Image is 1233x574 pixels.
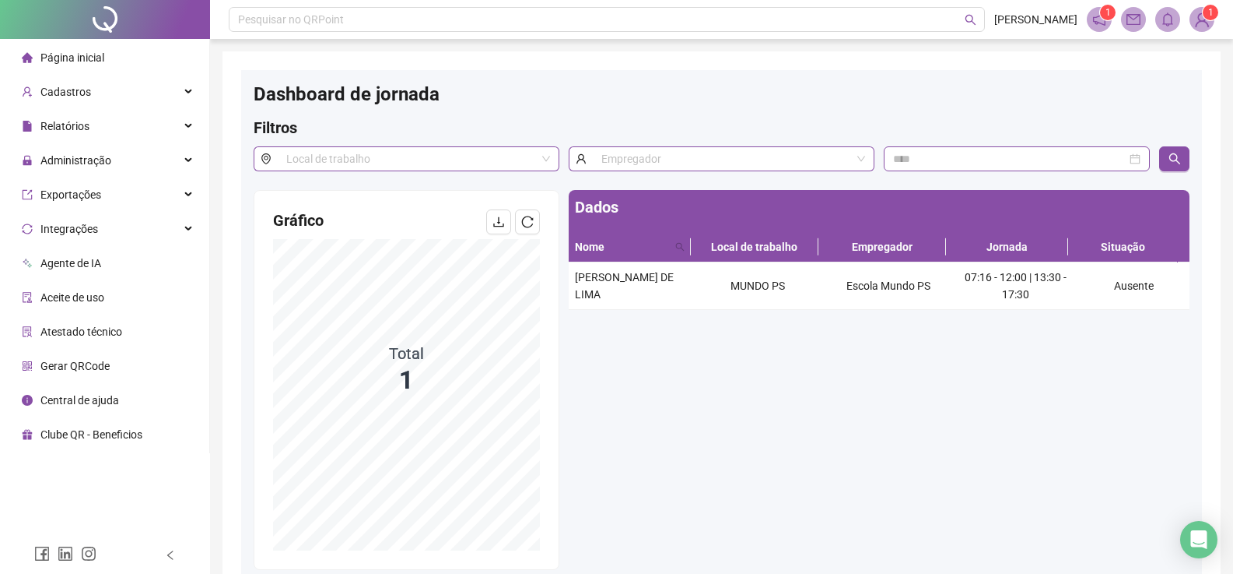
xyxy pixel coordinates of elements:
[40,86,91,98] span: Cadastros
[1100,5,1116,20] sup: 1
[946,232,1068,262] th: Jornada
[254,146,278,171] span: environment
[22,361,33,372] span: qrcode
[22,52,33,63] span: home
[693,262,824,310] td: MUNDO PS
[1161,12,1175,26] span: bell
[22,429,33,440] span: gift
[58,546,73,562] span: linkedin
[1168,153,1181,165] span: search
[40,51,104,64] span: Página inicial
[40,428,142,441] span: Clube QR - Beneficios
[965,14,976,26] span: search
[1105,7,1111,18] span: 1
[818,232,946,262] th: Empregador
[22,292,33,303] span: audit
[492,216,505,228] span: download
[40,154,111,167] span: Administração
[273,211,324,230] span: Gráfico
[40,326,122,338] span: Atestado técnico
[22,395,33,406] span: info-circle
[1092,12,1106,26] span: notification
[994,11,1077,28] span: [PERSON_NAME]
[675,242,685,252] span: search
[22,326,33,337] span: solution
[521,216,534,228] span: reload
[1077,262,1189,310] td: Ausente
[22,155,33,166] span: lock
[954,262,1078,310] td: 07:16 - 12:00 | 13:30 - 17:30
[1126,12,1140,26] span: mail
[569,146,593,171] span: user
[254,118,297,137] span: Filtros
[40,360,110,372] span: Gerar QRCode
[1208,7,1214,18] span: 1
[1203,5,1218,20] sup: Atualize o seu contato no menu Meus Dados
[823,262,954,310] td: Escola Mundo PS
[1180,521,1217,558] div: Open Intercom Messenger
[34,546,50,562] span: facebook
[40,291,104,304] span: Aceite de uso
[40,223,98,235] span: Integrações
[40,257,101,269] span: Agente de IA
[672,235,688,259] span: search
[1190,8,1214,31] img: 89436
[40,188,101,201] span: Exportações
[40,394,119,407] span: Central de ajuda
[22,224,33,234] span: sync
[575,198,618,217] span: Dados
[575,238,669,255] span: Nome
[254,83,440,105] span: Dashboard de jornada
[1068,232,1178,262] th: Situação
[22,86,33,97] span: user-add
[575,271,674,301] span: [PERSON_NAME] DE LIMA
[22,189,33,200] span: export
[40,120,89,132] span: Relatórios
[165,550,176,561] span: left
[691,232,818,262] th: Local de trabalho
[22,121,33,132] span: file
[81,546,96,562] span: instagram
